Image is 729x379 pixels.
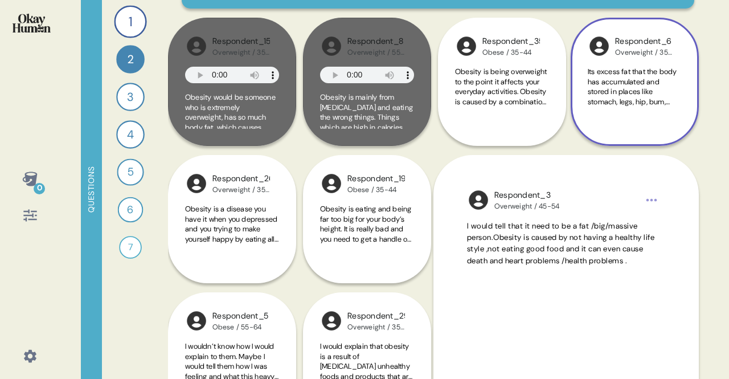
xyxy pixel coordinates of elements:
img: l1ibTKarBSWXLOhlfT5LxFP+OttMJpPJZDKZTCbz9PgHEggSPYjZSwEAAAAASUVORK5CYII= [185,172,208,195]
div: Respondent_3 [494,189,560,202]
span: Its excess fat that the body has accumulated and stored in places like stomach, legs, hip, bum, f... [588,67,680,176]
div: 7 [119,236,142,259]
img: l1ibTKarBSWXLOhlfT5LxFP+OttMJpPJZDKZTCbz9PgHEggSPYjZSwEAAAAASUVORK5CYII= [455,35,478,58]
div: Obese / 35-44 [482,48,540,57]
div: Respondent_29 [347,310,405,323]
span: I would tell that it need to be a fat /big/massive person.Obesity is caused by not having a healt... [467,221,655,266]
span: Obesity is eating and being far too big for your body’s height. It is really bad and you need to ... [320,204,411,294]
div: Obese / 35-44 [347,185,405,194]
img: l1ibTKarBSWXLOhlfT5LxFP+OttMJpPJZDKZTCbz9PgHEggSPYjZSwEAAAAASUVORK5CYII= [185,309,208,332]
span: Obesity is being overweight to the point it affects your everyday activities. Obesity is caused b... [455,67,548,176]
div: Respondent_6 [615,35,673,48]
img: l1ibTKarBSWXLOhlfT5LxFP+OttMJpPJZDKZTCbz9PgHEggSPYjZSwEAAAAASUVORK5CYII= [320,309,343,332]
div: Overweight / 45-54 [494,202,560,211]
div: Respondent_5 [212,310,268,323]
div: Overweight / 55-64 [347,48,405,57]
img: l1ibTKarBSWXLOhlfT5LxFP+OttMJpPJZDKZTCbz9PgHEggSPYjZSwEAAAAASUVORK5CYII= [320,35,343,58]
img: l1ibTKarBSWXLOhlfT5LxFP+OttMJpPJZDKZTCbz9PgHEggSPYjZSwEAAAAASUVORK5CYII= [467,189,490,211]
img: l1ibTKarBSWXLOhlfT5LxFP+OttMJpPJZDKZTCbz9PgHEggSPYjZSwEAAAAASUVORK5CYII= [588,35,611,58]
img: okayhuman.3b1b6348.png [13,14,51,32]
div: 4 [116,120,145,149]
div: Respondent_26 [212,173,270,185]
div: 2 [116,45,145,74]
span: Obesity is a disease you have it when you depressed and you trying to make yourself happy by eati... [185,204,279,313]
div: Overweight / 35-44 [212,48,270,57]
img: l1ibTKarBSWXLOhlfT5LxFP+OttMJpPJZDKZTCbz9PgHEggSPYjZSwEAAAAASUVORK5CYII= [185,35,208,58]
div: Overweight / 35-44 [212,185,270,194]
div: 3 [116,83,145,111]
div: Respondent_35 [482,35,540,48]
div: 5 [117,158,144,185]
img: l1ibTKarBSWXLOhlfT5LxFP+OttMJpPJZDKZTCbz9PgHEggSPYjZSwEAAAAASUVORK5CYII= [320,172,343,195]
div: Obese / 55-64 [212,323,268,332]
span: Obesity is mainly from [MEDICAL_DATA] and eating the wrong things. Things which are high in calor... [320,92,413,292]
div: Respondent_19 [347,173,405,185]
div: Respondent_15 [212,35,270,48]
div: Overweight / 35-44 [615,48,673,57]
div: 0 [34,183,45,194]
div: 1 [114,5,146,38]
div: 6 [118,197,144,223]
div: Respondent_8 [347,35,405,48]
div: Overweight / 35-44 [347,323,405,332]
